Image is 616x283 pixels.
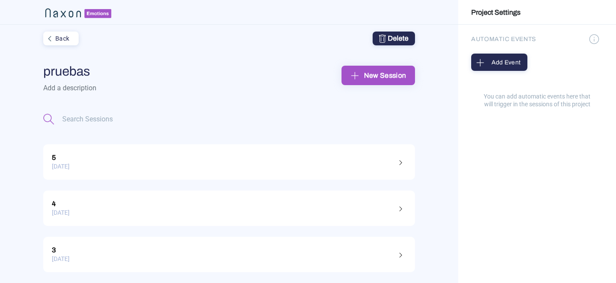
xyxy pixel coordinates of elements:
[43,114,54,125] img: magnifying_glass.png
[44,33,76,44] div: Back
[471,71,603,108] div: You can add automatic events here that will trigger in the sessions of this project
[43,237,415,272] a: 3[DATE]
[44,33,55,44] img: left_angle.png
[52,197,406,208] div: 4
[61,114,142,125] input: Search Sessions
[43,144,415,180] a: 5[DATE]
[43,32,79,45] button: Back
[379,33,409,44] div: Delete
[396,204,406,214] img: right_angle.png
[43,6,112,19] img: naxon_small_logo_2.png
[52,252,406,266] div: [DATE]
[396,157,406,168] img: right_angle.png
[379,35,386,43] img: trashcan.png
[373,32,415,45] button: Delete
[43,191,415,226] a: 4[DATE]
[52,243,406,254] div: 3
[471,54,527,71] button: Add Event
[348,69,362,82] img: plus_sign.png
[471,32,537,46] div: AUTOMATIC EVENTS
[342,66,415,85] button: New Session
[474,56,525,69] div: Add Event
[52,151,406,162] div: 5
[396,250,406,260] img: right_angle.png
[471,3,520,21] a: Project Settings
[52,206,406,219] div: [DATE]
[474,56,487,69] img: plus_sign.png
[43,59,291,83] input: Add a name
[588,33,600,45] img: information.png
[348,69,408,82] div: New Session
[52,160,406,173] div: [DATE]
